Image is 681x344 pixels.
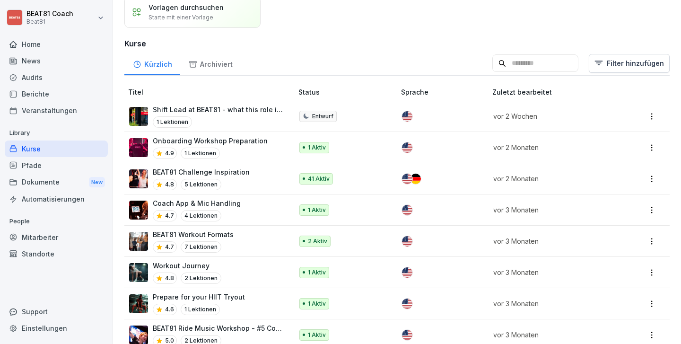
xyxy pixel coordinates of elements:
p: 5 Lektionen [181,179,221,190]
p: 4.8 [165,180,174,189]
h3: Kurse [124,38,670,49]
img: us.svg [402,330,412,340]
p: Vorlagen durchsuchen [148,2,224,12]
p: BEAT81 Ride Music Workshop - #5 Completing the Mix [153,323,283,333]
p: Titel [128,87,295,97]
a: Veranstaltungen [5,102,108,119]
p: Status [298,87,397,97]
p: Sprache [401,87,489,97]
p: vor 3 Monaten [493,236,613,246]
img: ho20usilb1958hsj8ca7h6wm.png [129,138,148,157]
a: Standorte [5,246,108,262]
p: 1 Lektionen [181,304,220,315]
img: us.svg [402,205,412,215]
img: yvi5w3kiu0xypxk8hsf2oii2.png [129,294,148,313]
p: BEAT81 Coach [26,10,73,18]
img: qvhdmtns8s1mxu7an6i3adep.png [129,201,148,220]
p: 4.9 [165,149,174,158]
a: Automatisierungen [5,191,108,207]
div: Dokumente [5,174,108,191]
button: Filter hinzufügen [589,54,670,73]
img: us.svg [402,142,412,153]
p: 2 Aktiv [308,237,327,246]
p: vor 3 Monaten [493,299,613,309]
p: Shift Lead at BEAT81 - what this role is about [153,105,283,115]
p: People [5,214,108,229]
img: us.svg [402,174,412,184]
img: us.svg [402,267,412,278]
p: vor 3 Monaten [493,267,613,277]
p: 1 Aktiv [308,206,326,214]
img: de.svg [410,174,421,184]
p: 7 Lektionen [181,241,221,253]
a: Mitarbeiter [5,229,108,246]
p: vor 3 Monaten [493,330,613,340]
a: DokumenteNew [5,174,108,191]
p: 4.8 [165,274,174,282]
p: Workout Journey [153,261,221,271]
img: tmi8yio0vtf3hr8036ahoogz.png [129,107,148,126]
p: Library [5,125,108,141]
p: Prepare for your HIIT Tryout [153,292,245,302]
p: vor 2 Wochen [493,111,613,121]
p: vor 3 Monaten [493,205,613,215]
a: Berichte [5,86,108,102]
p: 1 Aktiv [308,143,326,152]
p: Entwurf [312,112,333,121]
p: 1 Aktiv [308,331,326,339]
p: 1 Aktiv [308,300,326,308]
p: vor 2 Monaten [493,174,613,184]
p: BEAT81 Challenge Inspiration [153,167,250,177]
p: 4.7 [165,243,174,251]
a: Home [5,36,108,53]
p: vor 2 Monaten [493,142,613,152]
a: Archiviert [180,51,241,75]
img: us.svg [402,299,412,309]
a: Einstellungen [5,320,108,336]
p: 4 Lektionen [181,210,221,221]
p: Zuletzt bearbeitet [492,87,624,97]
p: 1 Aktiv [308,268,326,277]
p: Starte mit einer Vorlage [148,13,213,22]
p: BEAT81 Workout Formats [153,229,234,239]
div: New [89,177,105,188]
img: z9qsab734t8wudqjjzarpkdd.png [129,169,148,188]
div: Support [5,303,108,320]
p: 2 Lektionen [181,273,221,284]
img: y9fc2hljz12hjpqmn0lgbk2p.png [129,232,148,251]
p: Coach App & Mic Handling [153,198,241,208]
img: k7go51jz1gvh8zp5joazd0zj.png [129,263,148,282]
a: Kürzlich [124,51,180,75]
img: us.svg [402,236,412,247]
a: Audits [5,69,108,86]
img: us.svg [402,111,412,122]
p: Onboarding Workshop Preparation [153,136,268,146]
p: Beat81 [26,18,73,25]
p: 4.7 [165,212,174,220]
a: News [5,53,108,69]
p: 41 Aktiv [308,175,330,183]
a: Pfade [5,157,108,174]
p: 1 Lektionen [153,116,192,128]
a: Kurse [5,141,108,157]
p: 4.6 [165,305,174,314]
p: 1 Lektionen [181,148,220,159]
